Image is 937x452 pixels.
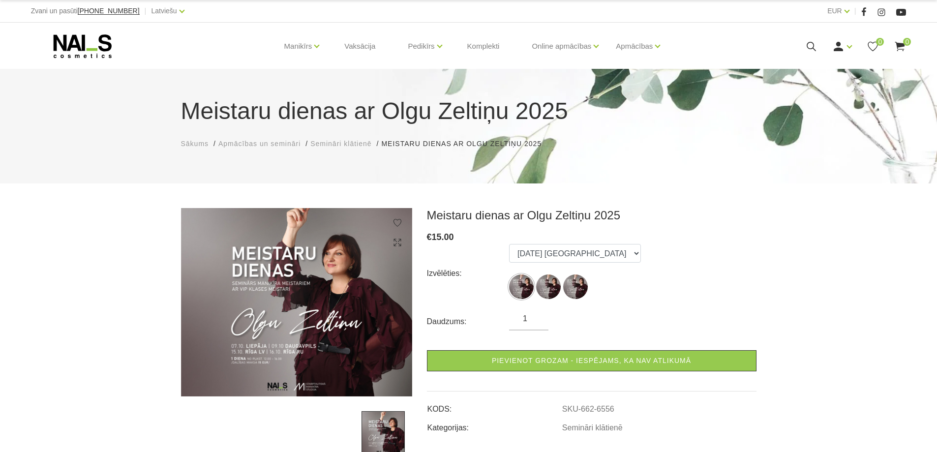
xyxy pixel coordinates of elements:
div: Zvani un pasūti [31,5,140,17]
a: 0 [867,40,879,53]
li: Meistaru dienas ar Olgu Zeltiņu 2025 [381,139,551,149]
a: SKU-662-6556 [562,405,614,414]
h3: Meistaru dienas ar Olgu Zeltiņu 2025 [427,208,756,223]
div: Daudzums: [427,314,510,330]
span: 0 [903,38,911,46]
a: Semināri klātienē [562,423,623,432]
img: ... [563,274,588,299]
a: Latviešu [151,5,177,17]
img: ... [181,208,412,396]
td: Kategorijas: [427,415,562,434]
span: | [145,5,147,17]
a: Pievienot grozam [427,350,756,371]
a: Apmācības [616,27,653,66]
a: Pedikīrs [408,27,434,66]
span: Sākums [181,140,209,148]
a: Vaksācija [336,23,383,70]
span: Semināri klātienē [310,140,371,148]
a: Apmācības un semināri [218,139,301,149]
a: Komplekti [459,23,508,70]
td: KODS: [427,396,562,415]
a: Semināri klātienē [310,139,371,149]
a: Manikīrs [284,27,312,66]
label: Nav atlikumā [536,274,561,299]
a: Sākums [181,139,209,149]
span: Apmācības un semināri [218,140,301,148]
a: Online apmācības [532,27,591,66]
a: 0 [894,40,906,53]
span: € [427,232,432,242]
img: ... [509,274,534,299]
h1: Meistaru dienas ar Olgu Zeltiņu 2025 [181,93,756,129]
div: Izvēlēties: [427,266,510,281]
span: 15.00 [432,232,454,242]
span: 0 [876,38,884,46]
img: ... [536,274,561,299]
a: EUR [827,5,842,17]
span: | [854,5,856,17]
a: [PHONE_NUMBER] [78,7,140,15]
